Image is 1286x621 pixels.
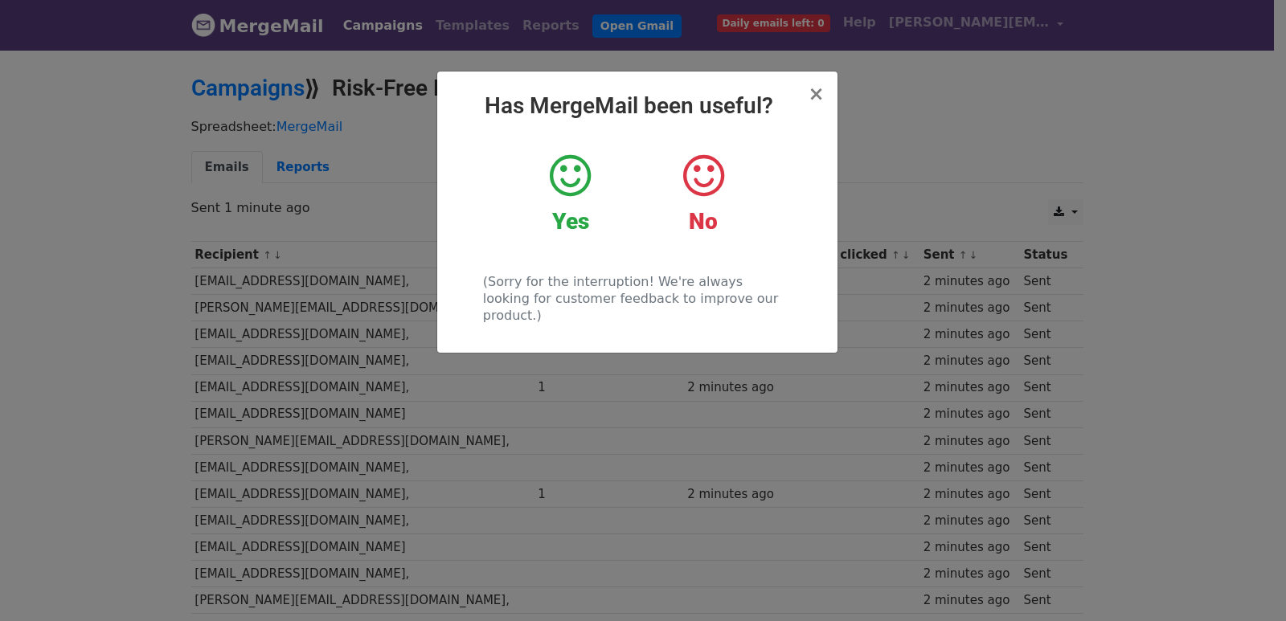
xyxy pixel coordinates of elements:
strong: No [689,208,718,235]
strong: Yes [552,208,589,235]
h2: Has MergeMail been useful? [450,92,825,120]
button: Close [808,84,824,104]
p: (Sorry for the interruption! We're always looking for customer feedback to improve our product.) [483,273,791,324]
a: No [649,152,757,235]
a: Yes [516,152,625,235]
span: × [808,83,824,105]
